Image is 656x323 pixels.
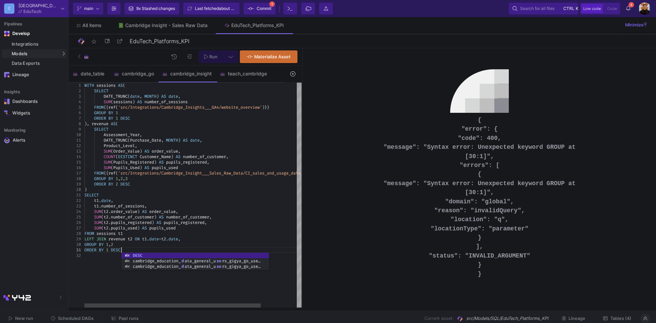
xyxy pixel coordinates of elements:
[147,236,149,242] span: .
[69,132,81,137] div: 10
[69,176,81,181] div: 18
[183,137,188,143] span: AS
[456,315,464,322] img: SQL Model
[99,203,101,209] span: .
[94,214,101,220] span: SUM
[69,154,81,159] div: 14
[166,214,209,220] span: number_of_customer
[12,41,65,47] div: Integrations
[125,23,208,28] div: Cambridge Insight - Sales Raw Data
[171,154,173,159] span: )
[132,258,181,264] span: cambridge_education_
[149,236,159,242] span: date
[69,209,81,214] div: 24
[221,258,287,264] span: rs_gigya_go_users_final_p1_
[605,4,619,13] button: Code
[561,4,574,13] button: ctrlk
[96,231,116,236] span: sessions
[101,225,104,231] span: (
[104,148,111,154] span: SUM
[84,54,89,59] img: SQL-Model type child icon
[154,159,156,165] span: )
[111,99,113,105] span: (
[184,258,216,264] span: ata_general_u
[69,253,81,258] div: 32
[12,72,57,77] div: Lineage
[118,176,120,181] span: ,
[12,31,23,36] div: Develop
[132,99,135,105] span: )
[118,23,124,28] img: Tab icon
[108,225,111,231] span: .
[69,105,81,110] div: 5
[73,71,106,76] div: date_table
[94,220,101,225] span: SUM
[111,242,113,247] span: 2
[69,165,81,170] div: 16
[84,242,96,247] span: GROUP
[69,88,81,94] div: 2
[101,214,104,220] span: (
[563,4,574,13] span: ctrl
[116,181,118,187] span: 2
[84,192,99,198] span: SELECT
[77,37,85,46] img: Logo
[178,137,180,143] span: )
[135,143,137,148] span: ,
[113,99,132,105] span: sessions
[111,247,120,253] span: DESC
[132,253,142,258] span: DESC
[199,50,223,63] button: Run
[69,236,81,242] div: 29
[183,154,226,159] span: number_of_customer
[144,99,188,105] span: number_of_sessions
[116,121,118,127] span: (
[101,209,104,214] span: (
[69,170,81,176] div: 17
[466,315,548,322] span: src/Models/SQL/EduTech_Platforms_KPI
[69,187,81,192] div: 20
[101,220,104,225] span: (
[184,264,216,269] span: ata_general_u
[94,110,106,116] span: GROUP
[108,236,125,242] span: revenue
[161,94,166,99] span: AS
[118,154,137,159] span: DISTINCT
[265,105,269,110] span: }}
[2,28,67,39] mat-expansion-panel-header: Navigation iconDevelop
[622,3,634,14] button: 4
[2,134,67,146] a: Navigation iconAlerts
[114,71,154,76] div: cambridge_go
[12,51,28,57] span: Models
[639,2,651,15] img: bg52tvgs8dxfpOhHYAd0g09LCcAxm85PnUXHwHyc.png
[128,94,130,99] span: (
[73,50,97,63] button: SQL-Model type child icon
[162,71,167,76] img: SQL-Model type child icon
[104,214,108,220] span: t2
[104,99,111,105] span: SUM
[94,116,106,121] span: ORDER
[96,83,116,88] span: sessions
[13,137,57,143] div: Alerts
[111,225,137,231] span: pupils_used
[159,236,161,242] span: =
[69,214,81,220] div: 25
[118,105,238,110] span: 'src/Integrations/Cambridge_Insights___GA4/website
[144,94,156,99] span: MONTH
[113,159,154,165] span: Pupils_Registered
[144,165,149,170] span: AS
[156,94,159,99] span: )
[137,225,140,231] span: )
[254,54,291,59] span: Materialize Asset
[166,159,207,165] span: pupils_registered
[104,137,128,143] span: DATE_TRUNC
[220,71,225,76] img: SQL-Model type child icon
[152,165,178,170] span: pupils_used
[149,225,176,231] span: pupils_used
[92,121,108,127] span: revenue
[69,225,81,231] div: 27
[4,99,10,104] img: Navigation icon
[2,69,67,80] a: Navigation iconLineage
[69,220,81,225] div: 26
[108,105,116,110] span: ref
